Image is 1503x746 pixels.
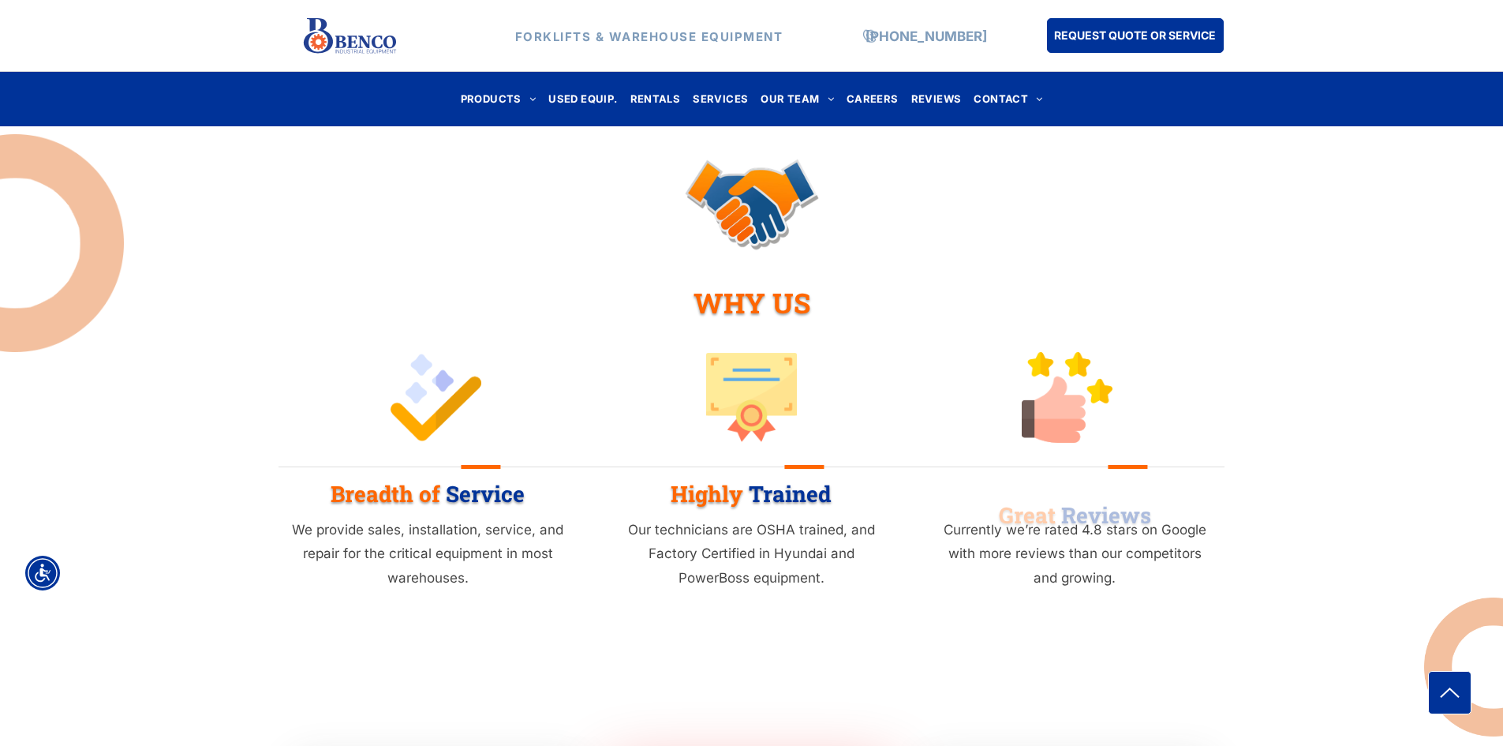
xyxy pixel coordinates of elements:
[967,88,1049,110] a: CONTACT
[1022,352,1112,443] img: bencoindustrial
[542,88,623,110] a: USED EQUIP.
[905,88,968,110] a: REVIEWS
[1061,500,1151,530] span: Reviews
[866,28,987,43] a: [PHONE_NUMBER]
[706,352,797,443] img: bencoindustrial
[419,479,440,508] span: of
[754,88,840,110] a: OUR TEAM
[671,479,743,508] span: Highly
[749,479,832,508] span: Trained
[624,88,687,110] a: RENTALS
[331,479,413,508] span: Breadth
[454,88,543,110] a: PRODUCTS
[25,556,60,590] div: Accessibility Menu
[999,500,1056,530] span: Great
[686,88,754,110] a: SERVICES
[840,88,905,110] a: CAREERS
[515,28,783,43] strong: FORKLIFTS & WAREHOUSE EQUIPMENT
[391,352,481,443] img: bencoindustrial
[446,479,525,508] span: Service
[1054,21,1216,50] span: REQUEST QUOTE OR SERVICE
[292,522,563,586] span: We provide sales, installation, service, and repair for the critical equipment in most warehouses.
[694,284,810,321] span: WHY US
[944,522,1206,586] span: Currently we’re rated 4.8 stars on Google with more reviews than our competitors and growing.
[1047,18,1224,53] a: REQUEST QUOTE OR SERVICE
[628,522,875,586] span: Our technicians are OSHA trained, and Factory Certified in Hyundai and PowerBoss equipment.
